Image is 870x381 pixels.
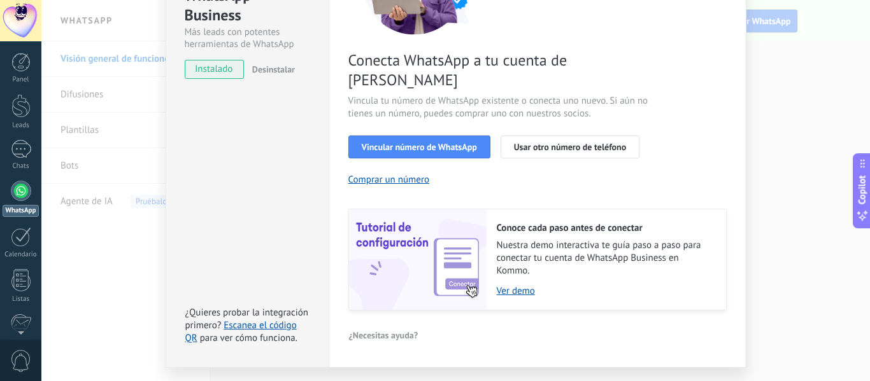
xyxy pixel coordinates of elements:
[348,174,430,186] button: Comprar un número
[252,64,295,75] span: Desinstalar
[185,60,243,79] span: instalado
[348,326,419,345] button: ¿Necesitas ayuda?
[3,205,39,217] div: WhatsApp
[185,319,297,344] a: Escanea el código QR
[514,142,626,151] span: Usar otro número de teléfono
[497,239,713,277] span: Nuestra demo interactiva te guía paso a paso para conectar tu cuenta de WhatsApp Business en Kommo.
[3,295,39,303] div: Listas
[497,285,713,297] a: Ver demo
[856,175,869,204] span: Copilot
[200,332,297,344] span: para ver cómo funciona.
[3,162,39,170] div: Chats
[348,50,652,90] span: Conecta WhatsApp a tu cuenta de [PERSON_NAME]
[185,307,309,331] span: ¿Quieres probar la integración primero?
[3,76,39,84] div: Panel
[3,121,39,130] div: Leads
[349,331,418,340] span: ¿Necesitas ayuda?
[3,251,39,259] div: Calendario
[348,135,490,158] button: Vincular número de WhatsApp
[497,222,713,234] h2: Conoce cada paso antes de conectar
[362,142,477,151] span: Vincular número de WhatsApp
[348,95,652,120] span: Vincula tu número de WhatsApp existente o conecta uno nuevo. Si aún no tienes un número, puedes c...
[501,135,639,158] button: Usar otro número de teléfono
[185,26,310,50] div: Más leads con potentes herramientas de WhatsApp
[247,60,295,79] button: Desinstalar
